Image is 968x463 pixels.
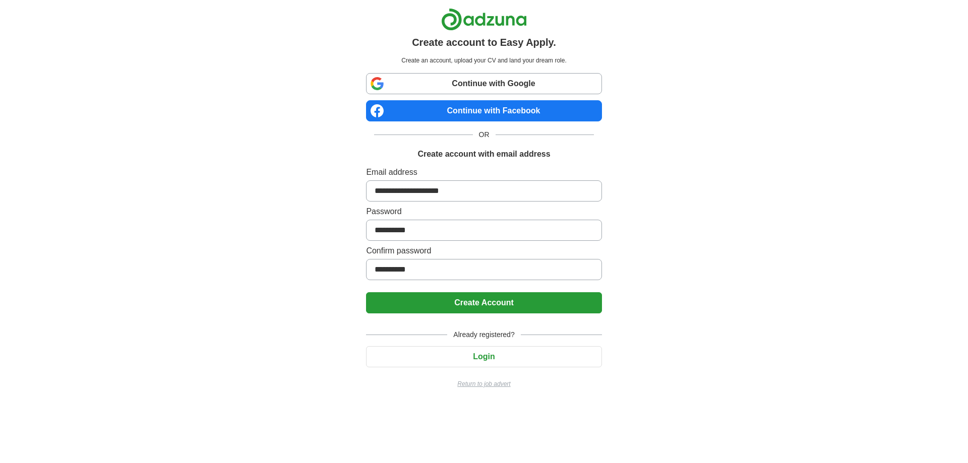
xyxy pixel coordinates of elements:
[366,352,601,361] a: Login
[412,35,556,50] h1: Create account to Easy Apply.
[366,379,601,388] a: Return to job advert
[447,329,520,340] span: Already registered?
[366,292,601,313] button: Create Account
[368,56,599,65] p: Create an account, upload your CV and land your dream role.
[366,166,601,178] label: Email address
[366,245,601,257] label: Confirm password
[366,206,601,218] label: Password
[417,148,550,160] h1: Create account with email address
[366,73,601,94] a: Continue with Google
[473,129,496,140] span: OR
[366,100,601,121] a: Continue with Facebook
[441,8,527,31] img: Adzuna logo
[366,346,601,367] button: Login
